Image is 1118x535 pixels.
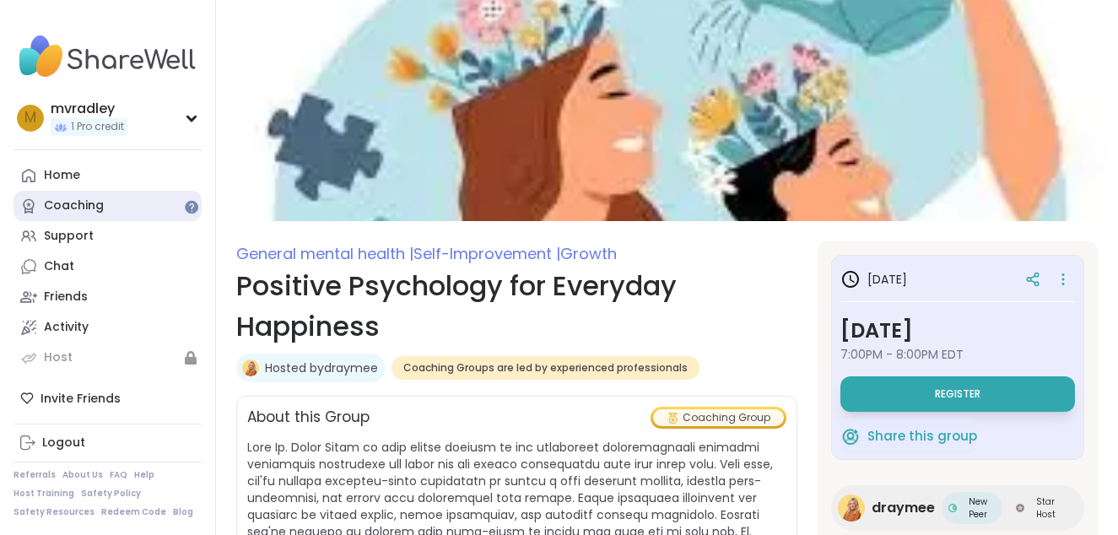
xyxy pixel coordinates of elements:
[867,427,977,446] span: Share this group
[14,428,202,458] a: Logout
[14,343,202,373] a: Host
[14,221,202,251] a: Support
[44,289,88,305] div: Friends
[960,495,996,521] span: New Peer
[14,191,202,221] a: Coaching
[935,387,980,401] span: Register
[653,409,784,426] div: Coaching Group
[44,167,80,184] div: Home
[840,376,1075,412] button: Register
[173,506,193,518] a: Blog
[872,498,935,518] span: draymee
[44,349,73,366] div: Host
[413,243,560,264] span: Self-Improvement |
[14,488,74,500] a: Host Training
[236,243,413,264] span: General mental health |
[71,120,124,134] span: 1 Pro credit
[265,359,378,376] a: Hosted bydraymee
[62,469,103,481] a: About Us
[44,197,104,214] div: Coaching
[1016,504,1024,512] img: Star Host
[44,258,74,275] div: Chat
[840,269,907,289] h3: [DATE]
[101,506,166,518] a: Redeem Code
[14,282,202,312] a: Friends
[948,504,957,512] img: New Peer
[42,435,85,451] div: Logout
[14,383,202,413] div: Invite Friends
[838,494,865,521] img: draymee
[51,100,127,118] div: mvradley
[840,426,861,446] img: ShareWell Logomark
[14,312,202,343] a: Activity
[14,160,202,191] a: Home
[14,469,56,481] a: Referrals
[236,266,797,347] h1: Positive Psychology for Everyday Happiness
[1028,495,1064,521] span: Star Host
[840,346,1075,363] span: 7:00PM - 8:00PM EDT
[81,488,141,500] a: Safety Policy
[840,316,1075,346] h3: [DATE]
[14,27,202,86] img: ShareWell Nav Logo
[24,107,36,129] span: m
[110,469,127,481] a: FAQ
[831,485,1084,531] a: draymeedraymeeNew PeerNew PeerStar HostStar Host
[44,319,89,336] div: Activity
[14,251,202,282] a: Chat
[134,469,154,481] a: Help
[14,506,95,518] a: Safety Resources
[242,359,259,376] img: draymee
[44,228,94,245] div: Support
[185,200,198,213] iframe: Spotlight
[247,407,370,429] h2: About this Group
[840,419,977,454] button: Share this group
[403,361,688,375] span: Coaching Groups are led by experienced professionals
[560,243,617,264] span: Growth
